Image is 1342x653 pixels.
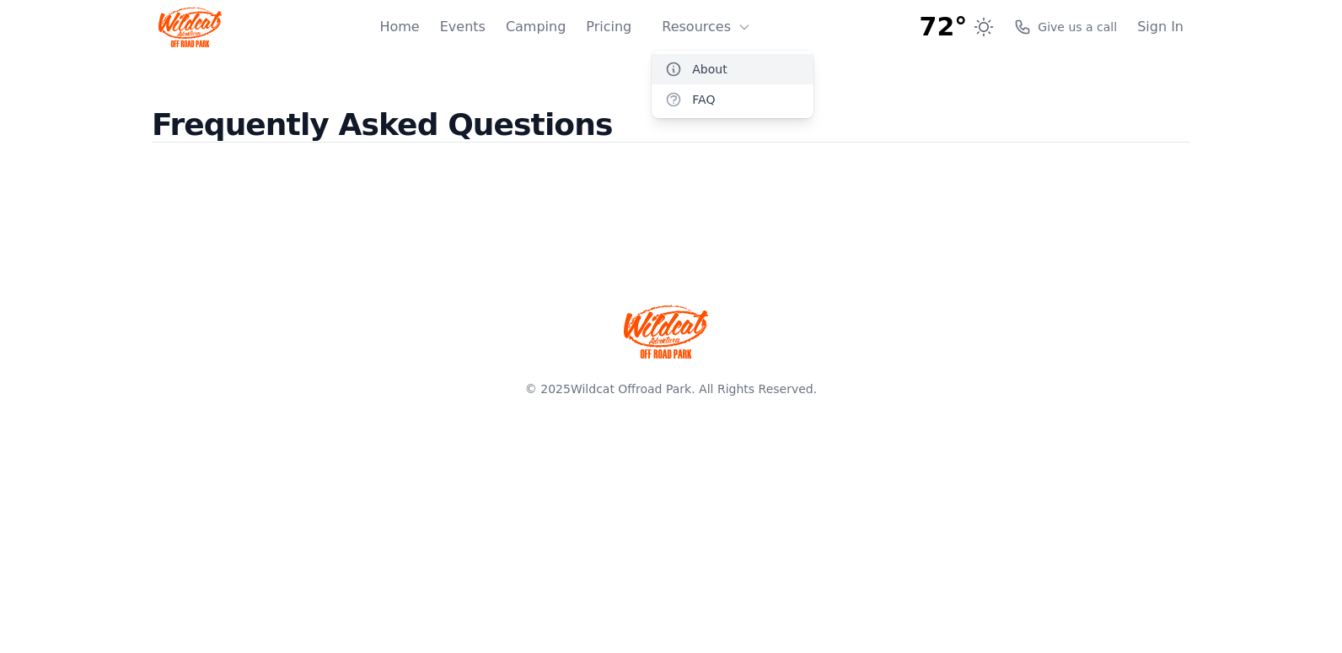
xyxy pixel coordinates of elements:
img: Wildcat Logo [158,7,222,47]
a: Sign In [1137,17,1184,37]
img: Wildcat Offroad park [624,305,708,359]
a: Give us a call [1014,19,1117,35]
span: Give us a call [1038,19,1117,35]
span: 72° [920,12,968,42]
a: About [652,54,813,84]
a: FAQ [652,84,813,115]
a: Pricing [586,17,631,37]
button: Resources [652,10,761,44]
a: Camping [506,17,566,37]
span: © 2025 . All Rights Reserved. [525,382,817,396]
h2: Frequently Asked Questions [152,108,1190,170]
a: Events [440,17,486,37]
a: Home [379,17,419,37]
a: Wildcat Offroad Park [571,382,691,396]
